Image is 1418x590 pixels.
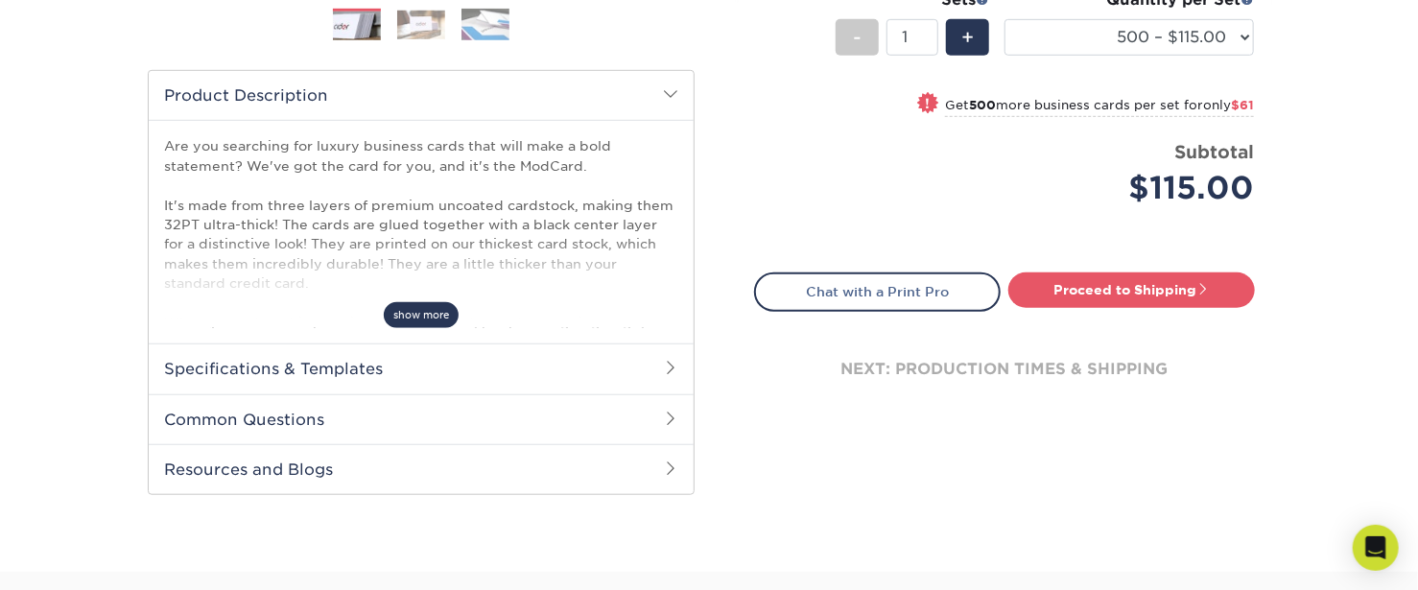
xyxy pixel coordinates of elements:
h2: Product Description [149,71,694,120]
img: Business Cards 01 [333,2,381,50]
a: Chat with a Print Pro [754,272,1001,311]
img: Business Cards 03 [461,9,509,41]
h2: Resources and Blogs [149,444,694,494]
span: show more [384,302,459,328]
span: + [961,23,974,52]
p: Are you searching for luxury business cards that will make a bold statement? We've got the card f... [164,136,678,528]
span: - [853,23,862,52]
img: Business Cards 02 [397,11,445,39]
small: Get more business cards per set for [945,98,1254,117]
span: ! [926,94,931,114]
div: $115.00 [1019,165,1254,211]
h2: Common Questions [149,394,694,444]
div: next: production times & shipping [754,312,1255,427]
strong: Subtotal [1174,141,1254,162]
span: $61 [1231,98,1254,112]
div: Open Intercom Messenger [1353,525,1399,571]
a: Proceed to Shipping [1008,272,1255,307]
strong: 500 [969,98,996,112]
h2: Specifications & Templates [149,343,694,393]
span: only [1203,98,1254,112]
